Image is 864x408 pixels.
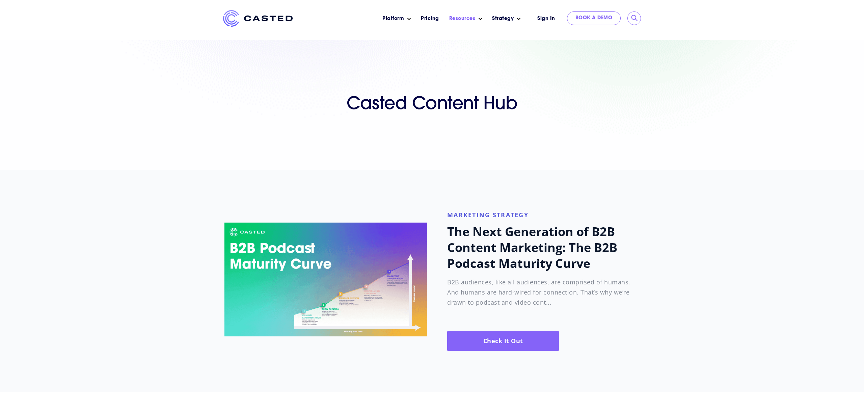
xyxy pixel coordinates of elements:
p: B2B audiences, like all audiences, are comprised of humans. And humans are hard-wired for connect... [447,277,640,307]
nav: Main menu [303,10,525,27]
a: Strategy [492,15,514,22]
img: The Next Generation of B2B Content Marketing: The B2B Podcast Maturity Curve [224,223,427,336]
a: Platform [382,15,404,22]
h2: The Next Generation of B2B Content Marketing: The B2B Podcast Maturity Curve [447,224,640,271]
a: Resources [449,15,476,22]
a: Check It Out [447,331,559,351]
h1: Casted Content Hub [224,94,640,116]
a: Sign In [529,11,564,26]
span: Check It Out [483,336,523,346]
a: marketing strategy [447,211,529,219]
img: Casted_Logo_Horizontal_FullColor_PUR_BLUE [223,10,293,27]
input: Submit [631,15,638,22]
a: Pricing [421,15,439,22]
a: Book a Demo [567,11,621,25]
